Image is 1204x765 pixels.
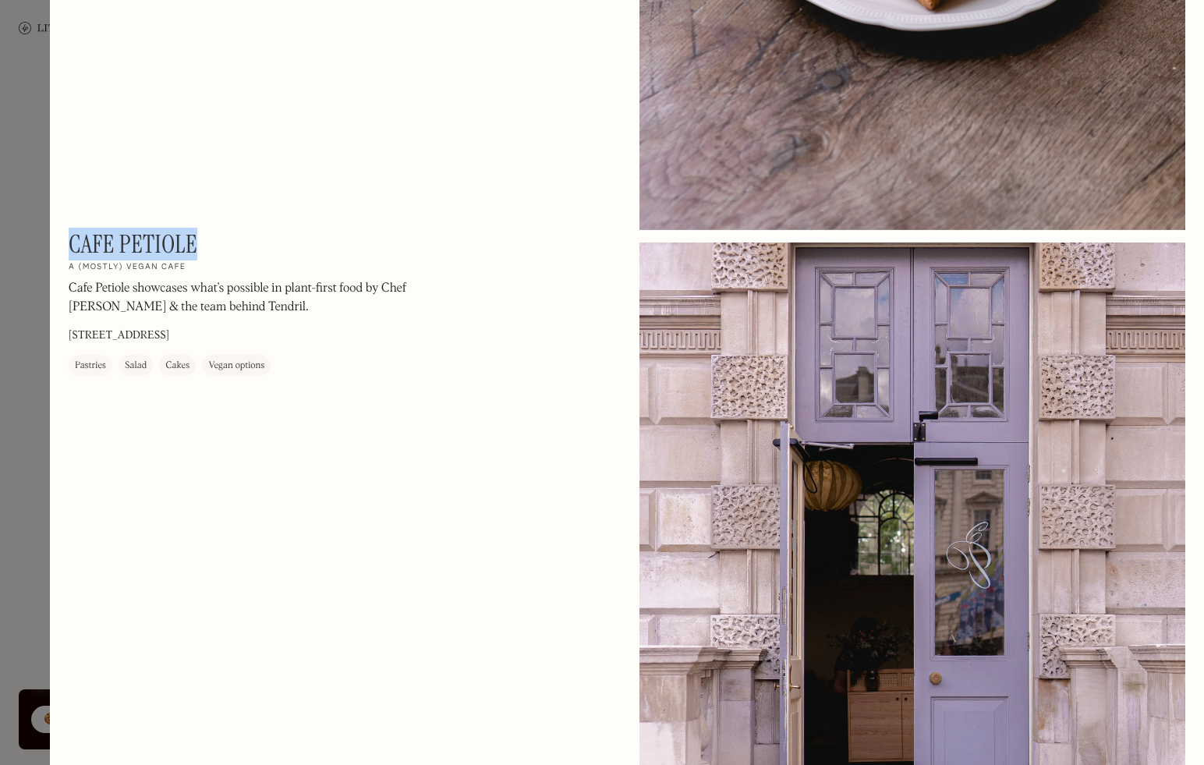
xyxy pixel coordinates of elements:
div: Vegan options [208,359,264,374]
div: Pastries [75,359,106,374]
h2: A (mostly) vegan cafe [69,263,186,274]
h1: Cafe Petiole [69,229,197,259]
div: Cakes [165,359,189,374]
p: [STREET_ADDRESS] [69,328,169,345]
p: Cafe Petiole showcases what’s possible in plant-first food by Chef [PERSON_NAME] & the team behin... [69,280,490,317]
div: Salad [125,359,147,374]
